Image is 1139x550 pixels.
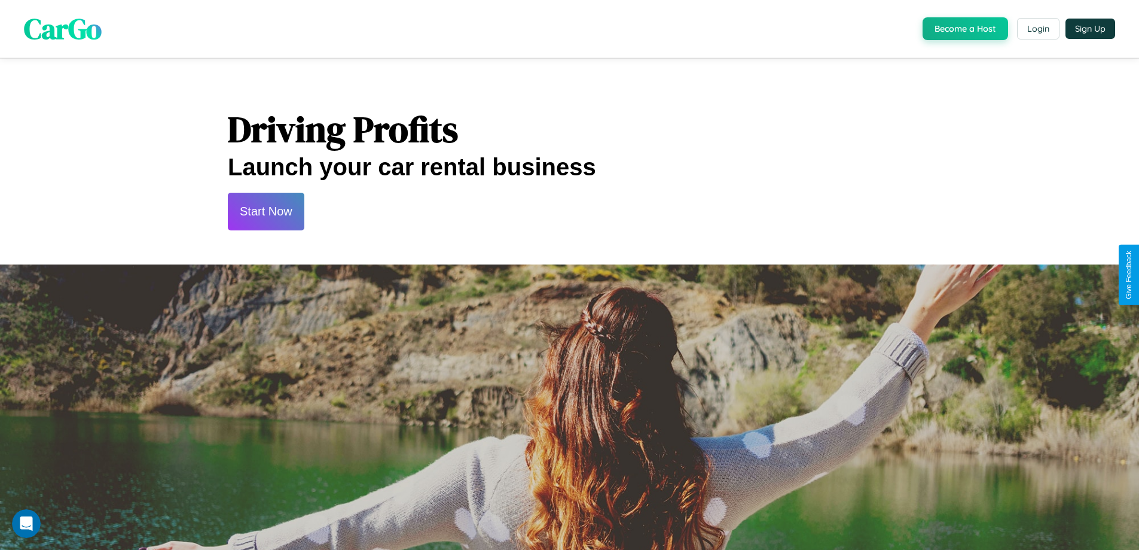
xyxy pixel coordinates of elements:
iframe: Intercom live chat [12,509,41,538]
button: Become a Host [923,17,1008,40]
div: Give Feedback [1125,251,1133,299]
button: Sign Up [1065,19,1115,39]
h2: Launch your car rental business [228,154,911,181]
span: CarGo [24,9,102,48]
h1: Driving Profits [228,105,911,154]
button: Start Now [228,193,304,230]
button: Login [1017,18,1059,39]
